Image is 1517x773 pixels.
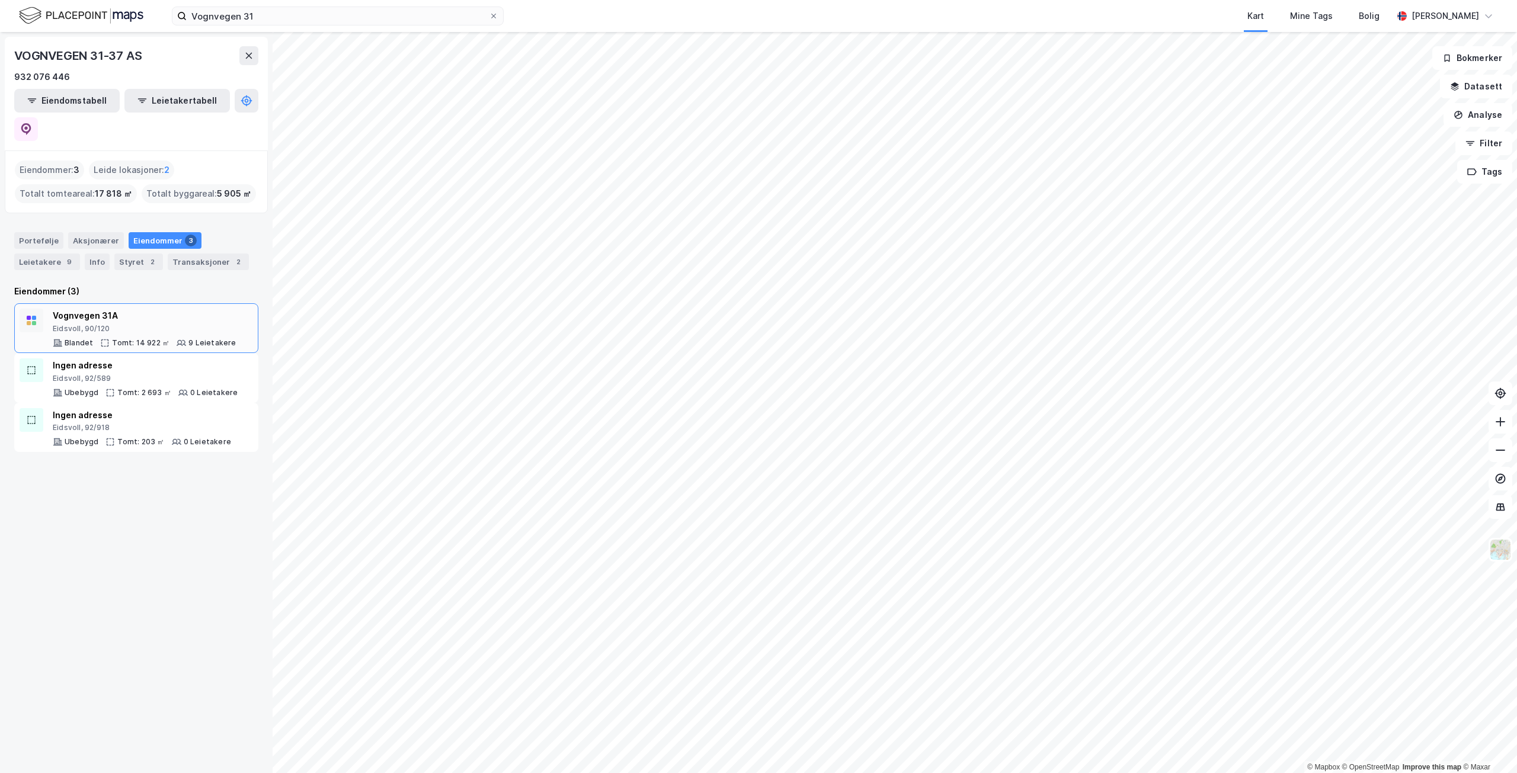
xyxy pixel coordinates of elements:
div: Ubebygd [65,437,98,447]
div: [PERSON_NAME] [1412,9,1479,23]
div: Transaksjoner [168,254,249,270]
div: Leide lokasjoner : [89,161,174,179]
div: 9 Leietakere [188,338,236,348]
div: Mine Tags [1290,9,1333,23]
button: Analyse [1444,103,1512,127]
div: 932 076 446 [14,70,70,84]
div: Eiendommer (3) [14,284,258,299]
div: Tomt: 14 922 ㎡ [112,338,169,348]
div: 2 [232,256,244,268]
div: 9 [63,256,75,268]
input: Søk på adresse, matrikkel, gårdeiere, leietakere eller personer [187,7,489,25]
iframe: Chat Widget [1458,716,1517,773]
div: 3 [185,235,197,246]
div: Ingen adresse [53,358,238,373]
div: Tomt: 2 693 ㎡ [117,388,171,397]
button: Eiendomstabell [14,89,120,113]
div: Eiendommer : [15,161,84,179]
span: 17 818 ㎡ [95,187,132,201]
div: Kart [1247,9,1264,23]
button: Leietakertabell [124,89,230,113]
div: Eidsvoll, 92/589 [53,374,238,383]
button: Datasett [1440,75,1512,98]
a: Improve this map [1403,763,1461,771]
div: Aksjonærer [68,232,124,249]
div: Ingen adresse [53,408,231,422]
div: Totalt byggareal : [142,184,256,203]
div: Totalt tomteareal : [15,184,137,203]
div: Blandet [65,338,93,348]
div: 0 Leietakere [184,437,231,447]
div: Info [85,254,110,270]
span: 2 [164,163,169,177]
img: Z [1489,538,1512,561]
div: Leietakere [14,254,80,270]
div: Eiendommer [129,232,201,249]
button: Tags [1457,160,1512,184]
div: 0 Leietakere [190,388,238,397]
span: 5 905 ㎡ [217,187,251,201]
div: Tomt: 203 ㎡ [117,437,164,447]
div: Vognvegen 31A [53,309,236,323]
div: 2 [146,256,158,268]
div: Eidsvoll, 90/120 [53,324,236,333]
button: Filter [1455,131,1512,155]
a: OpenStreetMap [1342,763,1400,771]
div: Portefølje [14,232,63,249]
span: 3 [73,163,79,177]
div: Kontrollprogram for chat [1458,716,1517,773]
div: Eidsvoll, 92/918 [53,423,231,432]
button: Bokmerker [1432,46,1512,70]
div: Ubebygd [65,388,98,397]
div: VOGNVEGEN 31-37 AS [14,46,144,65]
img: logo.f888ab2527a4732fd821a326f86c7f29.svg [19,5,143,26]
a: Mapbox [1307,763,1340,771]
div: Bolig [1359,9,1380,23]
div: Styret [114,254,163,270]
